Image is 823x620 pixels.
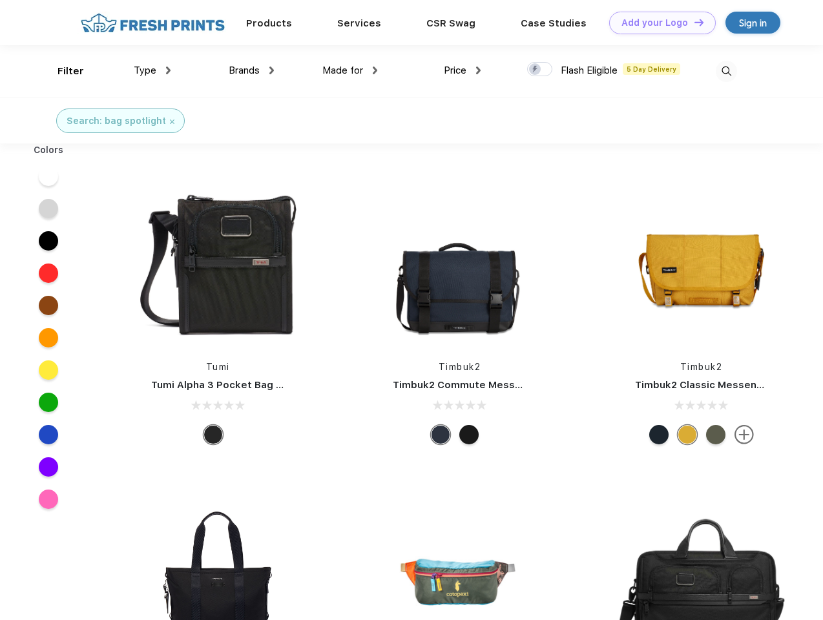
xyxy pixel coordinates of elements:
img: func=resize&h=266 [132,176,304,347]
a: Tumi [206,362,230,372]
img: dropdown.png [476,67,481,74]
img: filter_cancel.svg [170,119,174,124]
div: Eco Amber [678,425,697,444]
div: Filter [57,64,84,79]
img: dropdown.png [373,67,377,74]
img: fo%20logo%202.webp [77,12,229,34]
span: Made for [322,65,363,76]
img: more.svg [734,425,754,444]
a: Timbuk2 [439,362,481,372]
a: Timbuk2 Commute Messenger Bag [393,379,566,391]
img: dropdown.png [166,67,171,74]
a: Tumi Alpha 3 Pocket Bag Small [151,379,302,391]
div: Eco Army [706,425,725,444]
div: Colors [24,143,74,157]
span: 5 Day Delivery [623,63,680,75]
span: Price [444,65,466,76]
div: Sign in [739,15,767,30]
img: desktop_search.svg [716,61,737,82]
span: Brands [229,65,260,76]
a: Products [246,17,292,29]
div: Add your Logo [621,17,688,28]
img: DT [694,19,703,26]
div: Black [203,425,223,444]
span: Type [134,65,156,76]
img: dropdown.png [269,67,274,74]
div: Eco Monsoon [649,425,669,444]
div: Eco Black [459,425,479,444]
img: func=resize&h=266 [373,176,545,347]
a: Timbuk2 Classic Messenger Bag [635,379,795,391]
a: Sign in [725,12,780,34]
img: func=resize&h=266 [616,176,787,347]
a: Timbuk2 [680,362,723,372]
div: Search: bag spotlight [67,114,166,128]
div: Eco Nautical [431,425,450,444]
span: Flash Eligible [561,65,618,76]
